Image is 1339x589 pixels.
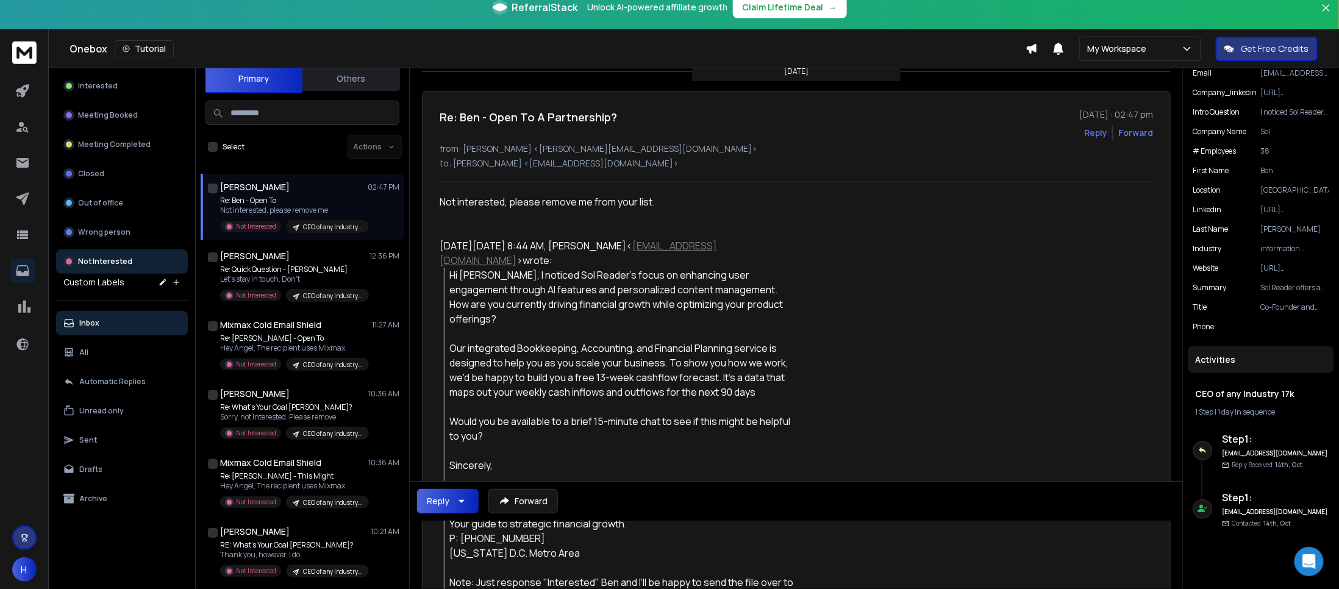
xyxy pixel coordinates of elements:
p: Re: [PERSON_NAME] - This Might [220,471,366,481]
div: Would you be available to a brief 15-minute chat to see if this might be helpful to you? [450,414,796,443]
p: Not Interested [236,360,276,369]
p: Interested [78,81,118,91]
p: First Name [1193,166,1229,176]
p: Phone [1193,322,1215,332]
div: Not interested, please remove me from your list. [440,195,796,209]
button: H [12,557,37,582]
p: Re: Quick Question - [PERSON_NAME] [220,265,366,274]
div: Onebox [70,40,1026,57]
p: Not Interested [236,222,276,231]
p: [DATE] [784,66,809,76]
p: Re: Ben - Open To [220,196,366,205]
button: Drafts [56,457,188,482]
p: CEO of any Industry 17k [303,567,362,576]
h1: [PERSON_NAME] [220,181,290,193]
p: information technology & services [1261,244,1329,254]
div: [US_STATE] D.C. Metro Area [450,546,796,560]
p: website [1193,263,1219,273]
div: Forward [1118,127,1153,139]
p: Inbox [79,318,99,328]
p: Sorry, not interested. Please remove [220,412,366,422]
p: Email [1193,68,1212,78]
h6: Step 1 : [1223,490,1329,505]
button: Reply [1084,127,1107,139]
button: Forward [488,489,558,513]
p: linkedin [1193,205,1222,215]
h1: [PERSON_NAME] [220,388,290,400]
div: Sincerely, [450,458,796,473]
p: industry [1193,244,1222,254]
button: Closed [56,162,188,186]
button: Inbox [56,311,188,335]
p: Thank you, however, I do [220,550,366,560]
p: [PERSON_NAME] [1261,224,1329,234]
p: to: [PERSON_NAME] <[EMAIL_ADDRESS][DOMAIN_NAME]> [440,157,1153,170]
p: from: [PERSON_NAME] <[PERSON_NAME][EMAIL_ADDRESS][DOMAIN_NAME]> [440,143,1153,155]
p: Not interested, please remove me [220,205,366,215]
p: [URL][DOMAIN_NAME] [1261,88,1329,98]
p: 38 [1261,146,1329,156]
button: Meeting Booked [56,103,188,127]
p: 10:21 AM [371,527,399,537]
p: Unread only [79,406,124,416]
p: Sol [1261,127,1329,137]
h6: [EMAIL_ADDRESS][DOMAIN_NAME] [1223,507,1329,516]
p: Re: [PERSON_NAME] - Open To [220,334,366,343]
p: 11:27 AM [372,320,399,330]
p: 02:47 PM [368,182,399,192]
p: Wrong person [78,227,130,237]
p: Intro Question [1193,107,1240,117]
p: Out of office [78,198,123,208]
div: Open Intercom Messenger [1294,547,1324,576]
p: [GEOGRAPHIC_DATA] [1261,185,1329,195]
p: CEO of any Industry 17k [303,429,362,438]
p: I noticed Sol Reader's focus on enhancing user engagement through AI features and personalized co... [1261,107,1329,117]
div: P: [PHONE_NUMBER] [450,531,796,546]
h1: Mixmax Cold Email Shield [220,457,321,469]
button: Not Interested [56,249,188,274]
p: [URL][DOMAIN_NAME][PERSON_NAME] [1261,205,1329,215]
button: Archive [56,487,188,511]
div: Our integrated Bookkeeping, Accounting, and Financial Planning service is designed to help you as... [450,341,796,399]
p: Co-Founder and CEO [1261,302,1329,312]
h6: [EMAIL_ADDRESS][DOMAIN_NAME] [1223,449,1329,458]
h1: [PERSON_NAME] [220,526,290,538]
p: Get Free Credits [1241,43,1309,55]
p: company_linkedin [1193,88,1257,98]
div: Reply [427,495,449,507]
p: Reply Received [1232,460,1303,469]
p: CEO of any Industry 17k [303,223,362,232]
div: Hi [PERSON_NAME], I noticed Sol Reader's focus on enhancing user engagement through AI features a... [450,268,796,326]
p: [DATE] : 02:47 pm [1079,109,1153,121]
span: 14th, Oct [1264,519,1291,527]
div: Activities [1188,346,1334,373]
p: CEO of any Industry 17k [303,360,362,369]
p: Meeting Completed [78,140,151,149]
button: Meeting Completed [56,132,188,157]
p: Archive [79,494,107,504]
button: Wrong person [56,220,188,245]
button: Unread only [56,399,188,423]
p: Company Name [1193,127,1247,137]
p: Let’s stay in touch. Don’t [220,274,366,284]
h6: Step 1 : [1223,432,1329,446]
p: 10:36 AM [368,458,399,468]
p: Meeting Booked [78,110,138,120]
button: Reply [417,489,479,513]
p: My Workspace [1087,43,1151,55]
p: Hey Angel, The recipient uses Mixmax [220,343,366,353]
p: 12:36 PM [370,251,399,261]
p: Ben [1261,166,1329,176]
button: All [56,340,188,365]
h1: CEO of any Industry 17k [1196,388,1327,400]
button: Others [302,65,400,92]
p: Not Interested [236,429,276,438]
p: # Employees [1193,146,1237,156]
button: Tutorial [115,40,174,57]
p: Summary [1193,283,1227,293]
p: Unlock AI-powered affiliate growth [588,1,728,13]
h1: [PERSON_NAME] [220,250,290,262]
button: Sent [56,428,188,452]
